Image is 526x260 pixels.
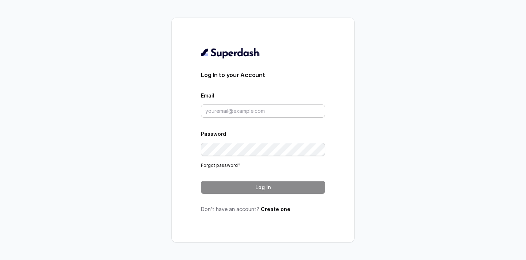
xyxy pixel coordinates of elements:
[201,47,260,59] img: light.svg
[201,206,325,213] p: Don’t have an account?
[201,92,214,99] label: Email
[201,104,325,118] input: youremail@example.com
[201,70,325,79] h3: Log In to your Account
[201,131,226,137] label: Password
[201,162,240,168] a: Forgot password?
[261,206,290,212] a: Create one
[201,181,325,194] button: Log In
